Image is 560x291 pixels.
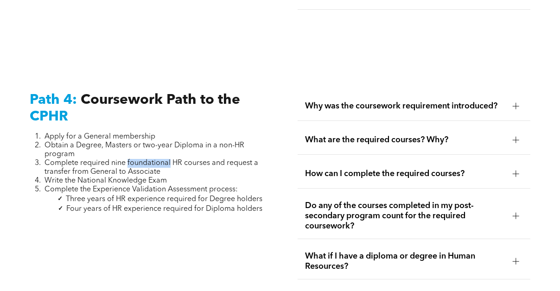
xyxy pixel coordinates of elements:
[30,93,77,107] span: Path 4:
[30,110,68,124] span: CPHR
[305,101,505,111] span: Why was the coursework requirement introduced?
[81,93,240,107] span: Coursework Path to the
[45,177,167,184] span: Write the National Knowledge Exam
[45,159,258,176] span: Complete required nine foundational HR courses and request a transfer from General to Associate
[45,186,238,193] span: Complete the Experience Validation Assessment process:
[45,133,155,140] span: Apply for a General membership
[45,142,244,158] span: Obtain a Degree, Masters or two-year Diploma in a non-HR program
[305,251,505,272] span: What if I have a diploma or degree in Human Resources?
[305,169,505,179] span: How can I complete the required courses?
[305,201,505,231] span: Do any of the courses completed in my post-secondary program count for the required coursework?
[66,196,262,203] span: Three years of HR experience required for Degree holders
[305,135,505,145] span: What are the required courses? Why?
[66,205,262,213] span: Four years of HR experience required for Diploma holders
